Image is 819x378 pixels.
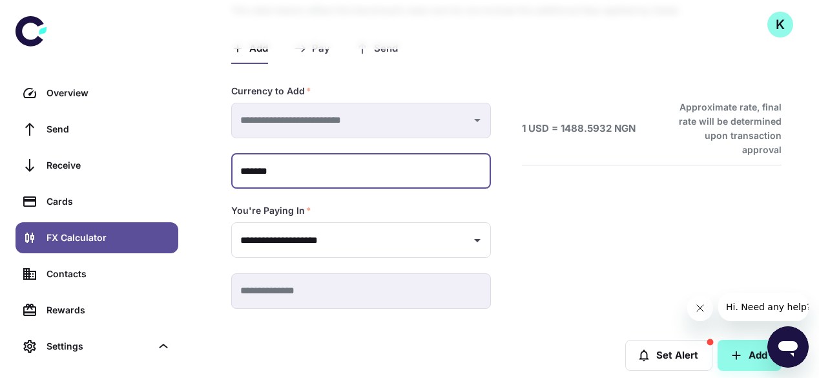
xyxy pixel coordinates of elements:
div: Overview [47,86,171,100]
span: Hi. Need any help? [8,9,93,19]
div: Cards [47,194,171,209]
div: Send [47,122,171,136]
button: Open [468,231,486,249]
a: Contacts [16,258,178,289]
a: Cards [16,186,178,217]
a: Rewards [16,295,178,326]
h6: 1 USD = 1488.5932 NGN [522,121,636,136]
div: Receive [47,158,171,173]
button: Set Alert [625,340,712,371]
iframe: Button to launch messaging window [767,326,809,368]
iframe: Message from company [718,293,809,321]
div: Rewards [47,303,171,317]
h6: Approximate rate, final rate will be determined upon transaction approval [665,100,782,157]
iframe: Close message [687,295,713,321]
div: Settings [16,331,178,362]
button: K [767,12,793,37]
div: Contacts [47,267,171,281]
a: Send [16,114,178,145]
a: Overview [16,78,178,109]
div: Settings [47,339,151,353]
a: Receive [16,150,178,181]
a: FX Calculator [16,222,178,253]
label: Currency to Add [231,85,311,98]
label: You're Paying In [231,204,311,217]
div: FX Calculator [47,231,171,245]
button: Add [718,340,782,371]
